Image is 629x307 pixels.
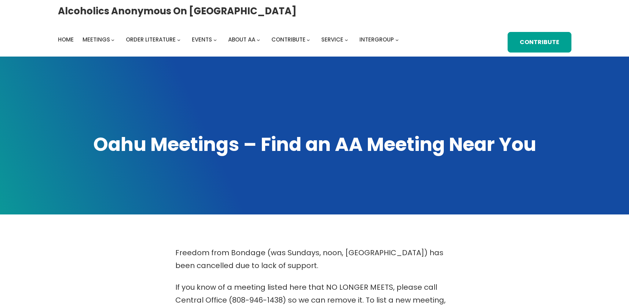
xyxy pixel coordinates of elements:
span: Order Literature [126,36,176,43]
p: Freedom from Bondage (was Sundays, noon, [GEOGRAPHIC_DATA]) has been cancelled due to lack of sup... [175,246,454,272]
button: Meetings submenu [111,38,114,41]
span: Meetings [83,36,110,43]
button: Order Literature submenu [177,38,180,41]
button: Events submenu [213,38,217,41]
span: Home [58,36,74,43]
a: Events [192,35,212,45]
button: Intergroup submenu [395,38,399,41]
a: Contribute [508,32,571,53]
a: Alcoholics Anonymous on [GEOGRAPHIC_DATA] [58,3,297,19]
span: Events [192,36,212,43]
a: Home [58,35,74,45]
button: About AA submenu [257,38,260,41]
a: Contribute [271,35,306,45]
span: Contribute [271,36,306,43]
a: About AA [228,35,255,45]
span: Service [321,36,343,43]
button: Service submenu [345,38,348,41]
a: Intergroup [359,35,394,45]
nav: Intergroup [58,35,401,45]
h1: Oahu Meetings – Find an AA Meeting Near You [58,132,571,158]
button: Contribute submenu [307,38,310,41]
span: About AA [228,36,255,43]
span: Intergroup [359,36,394,43]
a: Meetings [83,35,110,45]
a: Service [321,35,343,45]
